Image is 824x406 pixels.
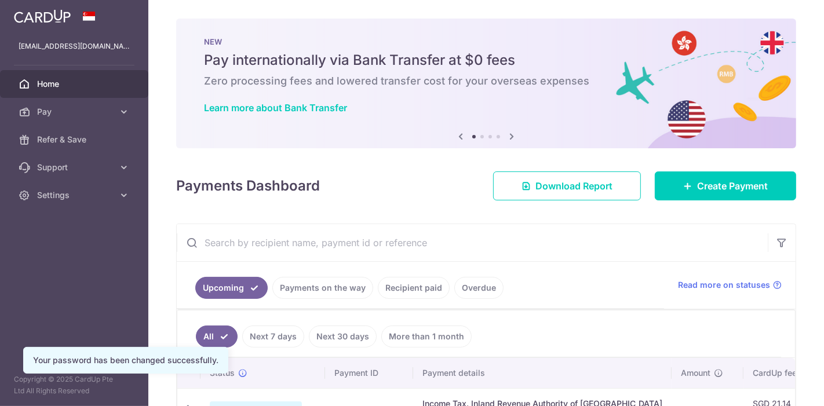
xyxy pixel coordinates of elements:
a: Payments on the way [272,277,373,299]
a: Overdue [454,277,504,299]
span: Refer & Save [37,134,114,145]
img: CardUp [14,9,71,23]
a: Recipient paid [378,277,450,299]
span: Pay [37,106,114,118]
span: Home [37,78,114,90]
a: All [196,325,238,348]
span: Create Payment [697,179,768,193]
a: More than 1 month [381,325,472,348]
div: Your password has been changed successfully. [33,354,218,366]
h4: Payments Dashboard [176,175,320,196]
input: Search by recipient name, payment id or reference [177,224,768,261]
img: Bank transfer banner [176,19,796,148]
a: Next 7 days [242,325,304,348]
span: CardUp fee [753,367,797,379]
a: Learn more about Bank Transfer [204,102,347,114]
th: Payment ID [325,358,413,388]
span: Download Report [535,179,612,193]
a: Create Payment [655,171,796,200]
h6: Zero processing fees and lowered transfer cost for your overseas expenses [204,74,768,88]
span: Settings [37,189,114,201]
p: NEW [204,37,768,46]
a: Upcoming [195,277,268,299]
a: Next 30 days [309,325,377,348]
a: Download Report [493,171,641,200]
span: Support [37,162,114,173]
span: Read more on statuses [678,279,770,291]
span: Help [26,8,50,19]
th: Payment details [413,358,672,388]
p: [EMAIL_ADDRESS][DOMAIN_NAME] [19,41,130,52]
a: Read more on statuses [678,279,782,291]
span: Amount [681,367,710,379]
h5: Pay internationally via Bank Transfer at $0 fees [204,51,768,70]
